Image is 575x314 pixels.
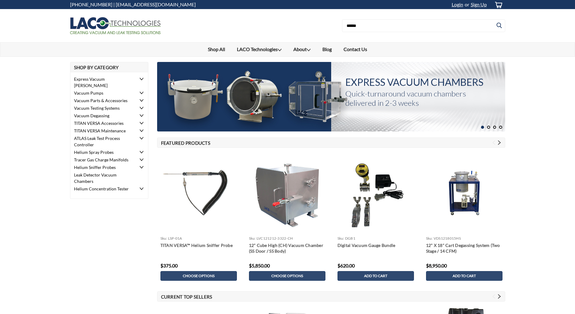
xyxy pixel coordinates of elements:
[426,263,447,268] span: $8,950.00
[288,43,317,57] a: About
[317,43,338,56] a: Blog
[70,185,137,193] a: Helium Concentration Tester
[345,151,407,234] img: Digital Vacuum Gauge Bundle
[338,236,355,241] a: sku: DGB1
[70,134,137,148] a: ATLAS Leak Test Process Controller
[202,43,231,56] a: Shop All
[490,0,505,9] a: cart-preview-dropdown
[70,163,137,171] a: Helium Sniffer Probes
[160,236,182,241] a: sku: LSP-01A
[70,62,148,72] h2: Shop By Category
[70,148,137,156] a: Helium Spray Probes
[183,274,215,278] span: Choose Options
[70,89,137,97] a: Vacuum Pumps
[463,2,469,7] span: or
[426,236,461,241] a: sku: VDS1218015HS
[338,271,414,281] a: Add to Cart
[492,294,496,299] button: Previous
[338,43,373,56] a: Contact Us
[249,263,270,268] span: $5,850.00
[492,141,496,145] button: Previous
[157,138,505,148] h2: Featured Products
[345,236,355,241] span: DGB1
[70,97,137,104] a: Vacuum Parts & Accessories
[497,141,502,145] button: Next
[271,274,303,278] span: Choose Options
[426,236,433,241] span: sku:
[70,112,137,119] a: Vacuum Degassing
[257,236,293,241] span: LVC121212-3322-CH
[487,126,490,129] button: 2 of 4
[168,236,182,241] span: LSP-01A
[160,242,237,254] a: TITAN VERSA™ Helium Sniffer Probe
[157,62,505,131] a: hero image slide
[157,291,505,302] h2: Current Top Sellers
[157,170,240,216] img: TITAN VERSA™ Helium Sniffer Probe
[231,43,288,57] a: LACO Technologies
[364,274,387,278] span: Add to Cart
[338,263,355,268] span: $620.00
[70,156,137,163] a: Tracer Gas Charge Manifolds
[497,294,502,299] button: Next
[160,263,178,268] span: $375.00
[70,104,137,112] a: Vacuum Testing Systems
[499,126,502,129] button: 4 of 4
[249,271,325,281] a: Choose Options
[160,236,167,241] span: sku:
[160,271,237,281] a: Choose Options
[70,171,137,185] a: Leak Detector Vacuum Chambers
[70,75,137,89] a: Express Vacuum [PERSON_NAME]
[481,126,484,129] button: 1 of 4
[249,236,256,241] span: sku:
[338,242,414,254] a: Digital Vacuum Gauge Bundle
[338,236,344,241] span: sku:
[423,170,506,216] img: 12" X 18" Cart Degassing System (Two Stage / 14 CFM)
[426,271,502,281] a: Add to Cart
[426,242,502,254] a: 12" X 18" Cart Degassing System (Two Stage / 14 CFM)
[434,236,461,241] span: VDS1218015HS
[70,127,137,134] a: TITAN VERSA Maintenance
[70,119,137,127] a: TITAN VERSA Accessories
[453,274,476,278] span: Add to Cart
[249,236,293,241] a: sku: LVC121212-3322-CH
[249,242,325,254] a: 12" Cube High (CH) Vacuum Chamber (SS Door / SS Body)
[493,126,496,129] button: 3 of 4
[70,17,161,34] img: LACO Technologies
